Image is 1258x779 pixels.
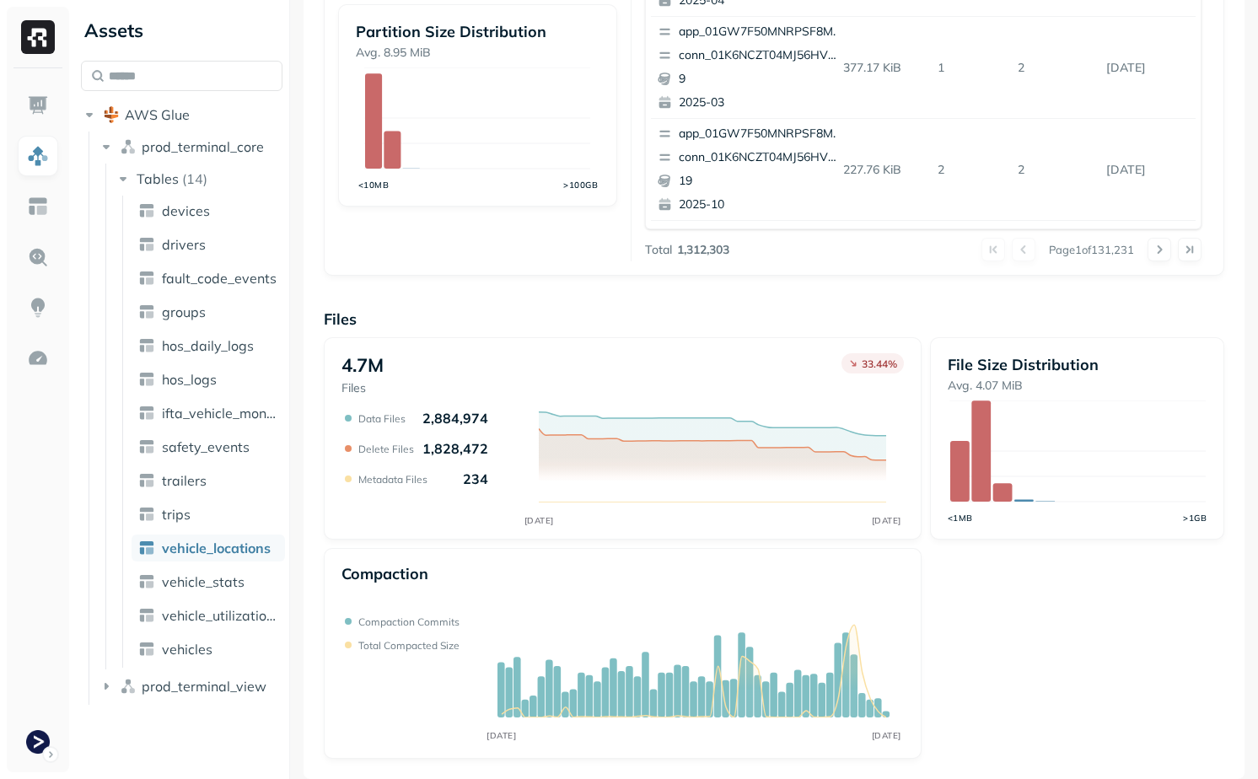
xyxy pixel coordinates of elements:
img: Dashboard [27,94,49,116]
img: table [138,236,155,253]
a: trailers [132,467,285,494]
button: prod_terminal_view [98,673,283,700]
span: vehicle_locations [162,540,271,556]
span: Tables [137,170,179,187]
p: Metadata Files [358,473,427,486]
span: vehicle_utilization_day [162,607,278,624]
p: 2 [1011,53,1099,83]
span: prod_terminal_core [142,138,264,155]
a: devices [132,197,285,224]
div: Assets [81,17,282,44]
img: Query Explorer [27,246,49,268]
p: 377.17 KiB [836,53,931,83]
button: app_01GW7F50MNRPSF8MFHFDEVDVJAconn_01K6NCZT04MJ56HVH0FYXS9AW4192025-09 [651,221,850,322]
img: Terminal [26,730,50,754]
p: 234 [463,470,488,487]
img: Optimization [27,347,49,369]
a: drivers [132,231,285,258]
span: trips [162,506,191,523]
img: Assets [27,145,49,167]
button: prod_terminal_core [98,133,283,160]
p: 1,312,303 [677,242,729,258]
img: Ryft [21,20,55,54]
p: 2,884,974 [422,410,488,427]
a: trips [132,501,285,528]
tspan: [DATE] [487,730,517,741]
p: 19 [679,173,842,190]
span: trailers [162,472,207,489]
p: 2025-10 [679,196,842,213]
img: table [138,641,155,658]
img: table [138,202,155,219]
span: prod_terminal_view [142,678,266,695]
span: ifta_vehicle_months [162,405,278,422]
p: 2 [931,155,1011,185]
img: namespace [120,678,137,695]
p: 1 [931,53,1011,83]
p: 227.76 KiB [836,155,931,185]
p: 4.7M [341,353,384,377]
img: table [138,405,155,422]
span: hos_daily_logs [162,337,254,354]
p: conn_01K6NCZT04MJ56HVH0FYXS9AW4 [679,47,842,64]
p: Page 1 of 131,231 [1049,242,1134,257]
img: table [138,438,155,455]
img: table [138,270,155,287]
p: 2 [1011,155,1099,185]
a: ifta_vehicle_months [132,400,285,427]
img: root [103,106,120,123]
span: vehicle_stats [162,573,245,590]
p: Files [341,380,384,396]
button: Tables(14) [115,165,284,192]
tspan: [DATE] [872,730,901,741]
p: 33.44 % [862,357,897,370]
p: Oct 3, 2025 [1099,155,1196,185]
p: ( 14 ) [182,170,207,187]
a: vehicle_utilization_day [132,602,285,629]
a: vehicle_locations [132,535,285,561]
img: namespace [120,138,137,155]
tspan: [DATE] [524,515,554,526]
tspan: <10MB [358,180,390,191]
img: table [138,573,155,590]
p: Avg. 4.07 MiB [948,378,1207,394]
img: Asset Explorer [27,196,49,218]
img: table [138,371,155,388]
span: AWS Glue [125,106,190,123]
span: drivers [162,236,206,253]
img: table [138,607,155,624]
a: safety_events [132,433,285,460]
button: AWS Glue [81,101,282,128]
tspan: <1MB [947,513,972,524]
img: table [138,472,155,489]
a: groups [132,298,285,325]
span: vehicles [162,641,212,658]
a: hos_logs [132,366,285,393]
a: fault_code_events [132,265,285,292]
p: app_01GW7F50MNRPSF8MFHFDEVDVJA [679,126,842,142]
img: Insights [27,297,49,319]
p: Total compacted size [358,639,460,652]
p: 9 [679,71,842,88]
span: devices [162,202,210,219]
span: hos_logs [162,371,217,388]
tspan: >1GB [1183,513,1207,524]
img: table [138,540,155,556]
p: Delete Files [358,443,414,455]
img: table [138,337,155,354]
p: Avg. 8.95 MiB [356,45,599,61]
span: fault_code_events [162,270,277,287]
p: Partition Size Distribution [356,22,599,41]
p: conn_01K6NCZT04MJ56HVH0FYXS9AW4 [679,149,842,166]
p: 1,828,472 [422,440,488,457]
button: app_01GW7F50MNRPSF8MFHFDEVDVJAconn_01K6NCZT04MJ56HVH0FYXS9AW4192025-10 [651,119,850,220]
p: File Size Distribution [948,355,1207,374]
p: Files [324,309,1224,329]
p: Compaction [341,564,428,583]
tspan: >100GB [564,180,599,191]
p: Compaction commits [358,615,460,628]
img: table [138,506,155,523]
a: vehicles [132,636,285,663]
span: groups [162,304,206,320]
span: safety_events [162,438,250,455]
